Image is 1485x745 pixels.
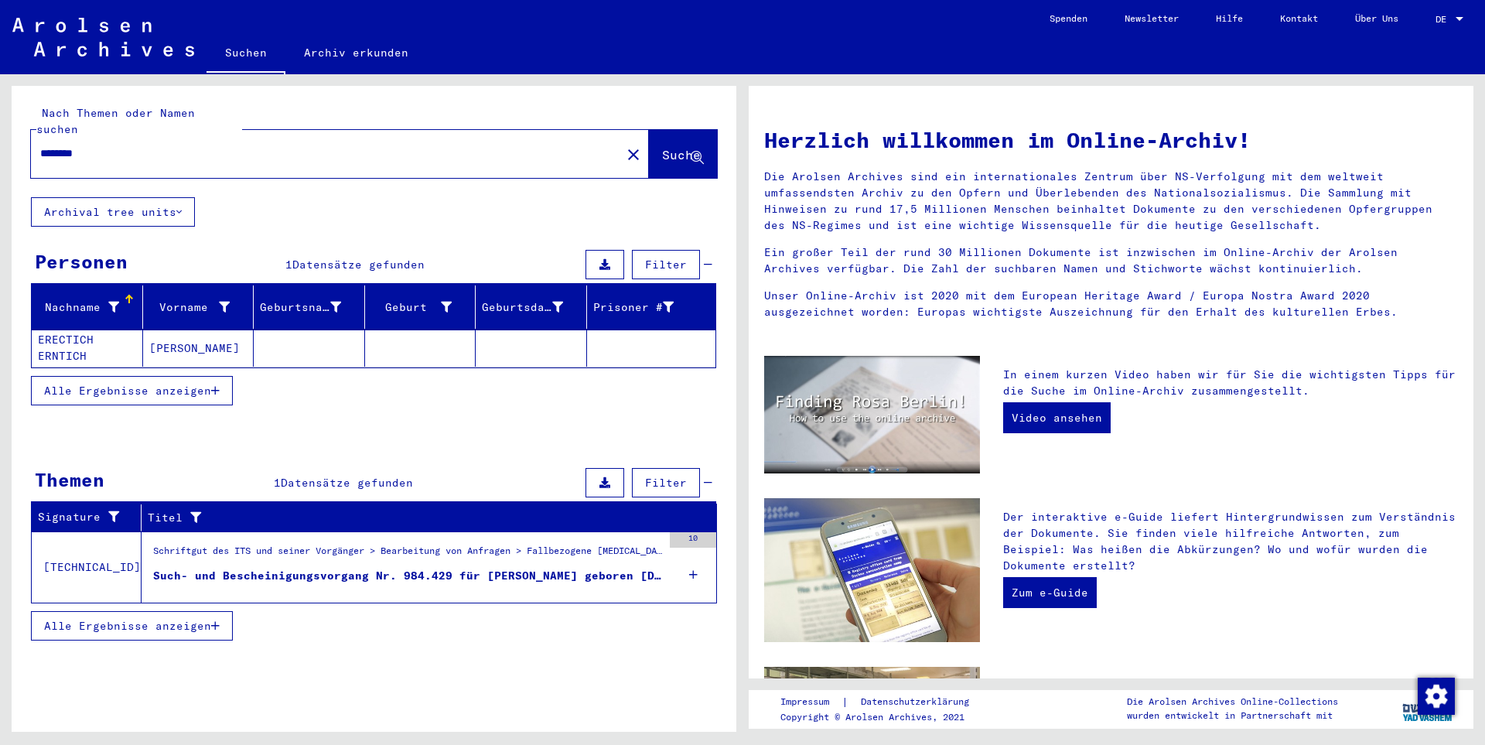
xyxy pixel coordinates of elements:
[645,258,687,272] span: Filter
[31,376,233,405] button: Alle Ergebnisse anzeigen
[38,295,142,320] div: Nachname
[780,694,841,710] a: Impressum
[482,295,586,320] div: Geburtsdatum
[153,544,662,566] div: Schriftgut des ITS und seiner Vorgänger > Bearbeitung von Anfragen > Fallbezogene [MEDICAL_DATA] ...
[35,248,128,275] div: Personen
[148,510,678,526] div: Titel
[476,285,587,329] mat-header-cell: Geburtsdatum
[12,18,194,56] img: Arolsen_neg.svg
[670,532,716,548] div: 10
[38,505,141,530] div: Signature
[371,295,476,320] div: Geburt‏
[153,568,662,584] div: Such- und Bescheinigungsvorgang Nr. 984.429 für [PERSON_NAME] geboren [DEMOGRAPHIC_DATA]
[38,299,119,316] div: Nachname
[662,147,701,162] span: Suche
[260,295,364,320] div: Geburtsname
[1003,367,1458,399] p: In einem kurzen Video haben wir für Sie die wichtigsten Tipps für die Suche im Online-Archiv zusa...
[31,611,233,641] button: Alle Ergebnisse anzeigen
[260,299,341,316] div: Geburtsname
[292,258,425,272] span: Datensätze gefunden
[848,694,988,710] a: Datenschutzerklärung
[1399,689,1457,728] img: yv_logo.png
[764,288,1458,320] p: Unser Online-Archiv ist 2020 mit dem European Heritage Award / Europa Nostra Award 2020 ausgezeic...
[1418,678,1455,715] img: Zustimmung ändern
[44,384,211,398] span: Alle Ergebnisse anzeigen
[1003,678,1458,743] p: Zusätzlich zu Ihrer eigenen Recherche haben Sie die Möglichkeit, eine Anfrage an die Arolsen Arch...
[764,498,980,642] img: eguide.jpg
[254,285,365,329] mat-header-cell: Geburtsname
[764,169,1458,234] p: Die Arolsen Archives sind ein internationales Zentrum über NS-Verfolgung mit dem weltweit umfasse...
[1127,695,1338,709] p: Die Arolsen Archives Online-Collections
[149,299,230,316] div: Vorname
[632,468,700,497] button: Filter
[285,34,427,71] a: Archiv erkunden
[632,250,700,279] button: Filter
[32,330,143,367] mat-cell: EIERTICH ERECTICH ERNTICH ERUTICH
[587,285,716,329] mat-header-cell: Prisoner #
[32,285,143,329] mat-header-cell: Nachname
[148,505,698,530] div: Titel
[143,285,254,329] mat-header-cell: Vorname
[482,299,563,316] div: Geburtsdatum
[31,197,195,227] button: Archival tree units
[649,130,717,178] button: Suche
[285,258,292,272] span: 1
[143,330,254,367] mat-cell: [PERSON_NAME]
[371,299,452,316] div: Geburt‏
[36,106,195,136] mat-label: Nach Themen oder Namen suchen
[764,356,980,473] img: video.jpg
[1435,14,1453,25] span: DE
[1127,709,1338,723] p: wurden entwickelt in Partnerschaft mit
[35,466,104,494] div: Themen
[1003,402,1111,433] a: Video ansehen
[44,619,211,633] span: Alle Ergebnisse anzeigen
[618,138,649,169] button: Clear
[593,299,674,316] div: Prisoner #
[38,509,121,525] div: Signature
[365,285,476,329] mat-header-cell: Geburt‏
[624,145,643,164] mat-icon: close
[32,531,142,603] td: [TECHNICAL_ID]
[764,124,1458,156] h1: Herzlich willkommen im Online-Archiv!
[780,710,988,724] p: Copyright © Arolsen Archives, 2021
[645,476,687,490] span: Filter
[149,295,254,320] div: Vorname
[1003,577,1097,608] a: Zum e-Guide
[1003,509,1458,574] p: Der interaktive e-Guide liefert Hintergrundwissen zum Verständnis der Dokumente. Sie finden viele...
[281,476,413,490] span: Datensätze gefunden
[780,694,988,710] div: |
[764,244,1458,277] p: Ein großer Teil der rund 30 Millionen Dokumente ist inzwischen im Online-Archiv der Arolsen Archi...
[207,34,285,74] a: Suchen
[274,476,281,490] span: 1
[593,295,698,320] div: Prisoner #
